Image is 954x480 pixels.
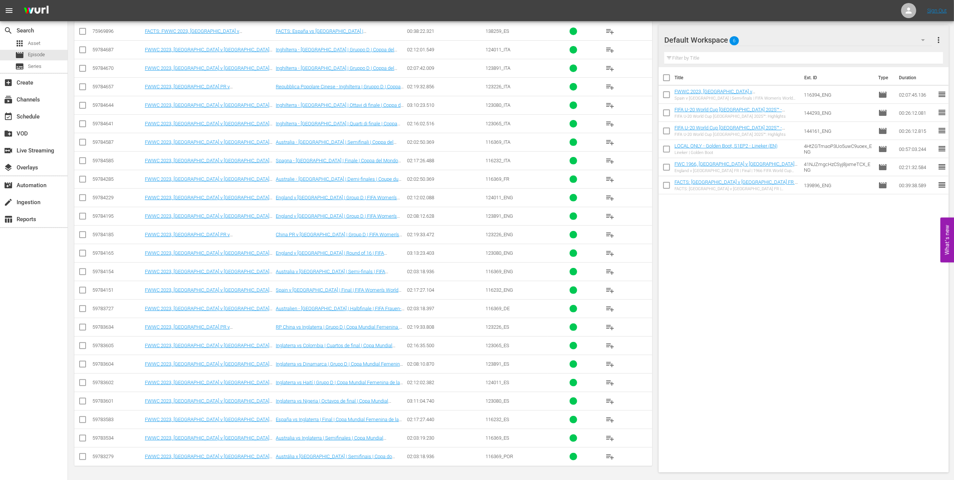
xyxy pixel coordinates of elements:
div: 59784585 [92,158,143,163]
span: Automation [4,181,13,190]
div: 02:17:27.104 [407,287,483,293]
td: 00:57:03.244 [896,140,937,158]
span: Episode [878,108,887,117]
a: Australia v [GEOGRAPHIC_DATA] | Semi-finals | FIFA Women's World Cup Australia & [GEOGRAPHIC_DATA... [276,269,404,286]
img: ans4CAIJ8jUAAAAAAAAAAAAAAAAAAAAAAAAgQb4GAAAAAAAAAAAAAAAAAAAAAAAAJMjXAAAAAAAAAAAAAAAAAAAAAAAAgAT5G... [18,2,54,20]
div: 59783604 [92,361,143,367]
span: 123226_ITA [485,84,510,89]
a: Spagna - [GEOGRAPHIC_DATA] | Finale | Coppa del Mondo femminile FIFA Australia & [GEOGRAPHIC_DATA... [276,158,401,175]
span: playlist_add [605,82,614,91]
div: 02:03:19.230 [407,435,483,441]
div: 59784587 [92,139,143,145]
div: 59784641 [92,121,143,126]
span: playlist_add [605,452,614,461]
a: FWWC 2023, [GEOGRAPHIC_DATA] v [GEOGRAPHIC_DATA] (EN) [145,287,272,298]
a: FWWC 2023, [GEOGRAPHIC_DATA] v [GEOGRAPHIC_DATA] (FR) [145,176,272,188]
a: FWWC 2023, [GEOGRAPHIC_DATA] v [GEOGRAPHIC_DATA] (ES) [145,398,272,409]
div: 02:03:18.397 [407,306,483,311]
div: FIFA U-20 World Cup [GEOGRAPHIC_DATA] 2025™: Highlights [674,132,798,137]
span: Reports [4,215,13,224]
a: Inghilterra - [GEOGRAPHIC_DATA] | Gruppo D | Coppa del Mondo femminile FIFA Australia & [GEOGRAPH... [276,47,397,64]
a: FWC 1966, [GEOGRAPHIC_DATA] v [GEOGRAPHIC_DATA] (EN) [674,161,797,172]
a: FWWC 2023, [GEOGRAPHIC_DATA] v [GEOGRAPHIC_DATA] (ES) + Rebrand Promo 2 [145,435,272,446]
button: playlist_add [601,41,619,59]
span: Episode [878,90,887,99]
a: England v [GEOGRAPHIC_DATA] | Group D | FIFA Women's World Cup [GEOGRAPHIC_DATA] & [GEOGRAPHIC_DA... [276,195,400,212]
span: Search [4,26,13,35]
span: 123065_ITA [485,121,510,126]
span: playlist_add [605,397,614,406]
a: Inglaterra vs Colombia | Cuartos de final | Copa Mundial Femenina de la FIFA [GEOGRAPHIC_DATA] & ... [276,343,395,360]
span: reorder [937,90,946,99]
a: England v [GEOGRAPHIC_DATA] | Group D | FIFA Women's World Cup [GEOGRAPHIC_DATA] & [GEOGRAPHIC_DA... [276,213,400,230]
a: Repubblica Popolare Cinese - Inghilterra | Gruppo D | Coppa del Mondo femminile FIFA Australia & ... [276,84,404,101]
a: Austrália x [GEOGRAPHIC_DATA] | Semifinais | Copa do Mundo FIFA Feminina de 2023, em [GEOGRAPHIC_... [276,454,400,471]
td: 139896_ENG [801,176,876,194]
span: 116369_POR [485,454,513,459]
button: playlist_add [601,152,619,170]
span: 123226_ES [485,324,509,330]
span: 116369_ITA [485,139,510,145]
span: playlist_add [605,286,614,295]
button: more_vert [934,31,943,49]
span: reorder [937,180,946,189]
a: España vs Inglaterra | Final | Copa Mundial Femenina de la FIFA Australia & [GEOGRAPHIC_DATA] 202... [276,417,402,434]
div: 75969896 [92,28,143,34]
span: reorder [937,126,946,135]
a: FWWC 2023, [GEOGRAPHIC_DATA] v [GEOGRAPHIC_DATA] (IT) [145,121,272,132]
span: 123891_ITA [485,65,510,71]
div: 02:02:50.369 [407,176,483,182]
a: Inglaterra vs Haití | Grupo D | Copa Mundial Femenina de la FIFA Australia & [GEOGRAPHIC_DATA] 20... [276,380,403,397]
a: Inglaterra vs Nigeria | Octavos de final | Copa Mundial Femenina de la FIFA Australia & [GEOGRAPH... [276,398,404,415]
button: playlist_add [601,337,619,355]
a: FWWC 2023, [GEOGRAPHIC_DATA] PR v [GEOGRAPHIC_DATA] (IT) [145,84,233,95]
span: 124011_ENG [485,195,513,200]
span: 138259_ES [485,28,509,34]
div: 59783601 [92,398,143,404]
span: Episode [878,126,887,135]
div: 02:08:12.628 [407,213,483,219]
span: 123080_ITA [485,102,510,108]
button: playlist_add [601,22,619,40]
div: 03:10:23.510 [407,102,483,108]
a: FACTS: [GEOGRAPHIC_DATA] v [GEOGRAPHIC_DATA] FR | [GEOGRAPHIC_DATA] 1966 (EN) [674,179,798,191]
span: playlist_add [605,101,614,110]
div: Default Workspace [664,29,932,51]
div: 02:03:18.936 [407,269,483,274]
div: 59783634 [92,324,143,330]
div: England v [GEOGRAPHIC_DATA] FR | Final | 1966 FIFA World Cup [GEOGRAPHIC_DATA]™ | Full Match Replay [674,168,798,173]
span: Channels [4,95,13,104]
div: 59783534 [92,435,143,441]
span: playlist_add [605,193,614,202]
span: Episode [878,181,887,190]
a: FWWC 2023, [GEOGRAPHIC_DATA] v [GEOGRAPHIC_DATA] (ES) [145,417,272,428]
span: Live Streaming [4,146,13,155]
a: FWWC 2023, [GEOGRAPHIC_DATA] v [GEOGRAPHIC_DATA] (EN) new [674,89,755,100]
div: 59784229 [92,195,143,200]
div: 59784285 [92,176,143,182]
span: 116369_FR [485,176,509,182]
a: FWWC 2023, [GEOGRAPHIC_DATA] v [GEOGRAPHIC_DATA] (EN) [145,195,272,206]
span: playlist_add [605,267,614,276]
span: playlist_add [605,230,614,239]
span: playlist_add [605,156,614,165]
span: 123891_ES [485,361,509,367]
td: 00:26:12.815 [896,122,937,140]
span: Episode [878,163,887,172]
div: 59784687 [92,47,143,52]
div: 02:16:35.500 [407,343,483,348]
a: Inghilterra - [GEOGRAPHIC_DATA] | Gruppo D | Coppa del Mondo femminile FIFA Australia & [GEOGRAPH... [276,65,397,82]
a: FWWC 2023, [GEOGRAPHIC_DATA] v [GEOGRAPHIC_DATA] (EN) [145,269,272,280]
div: 03:11:04.740 [407,398,483,404]
span: Asset [28,40,40,47]
a: Sign Out [927,8,947,14]
a: Australia vs Inglaterra | Semifinales | Copa Mundial Femenina de la FIFA Australia & [GEOGRAPHIC_... [276,435,404,452]
a: Australie - [GEOGRAPHIC_DATA] | Demi-finales | Coupe du Monde Féminine de la FIFA, [GEOGRAPHIC_DA... [276,176,401,193]
span: VOD [4,129,13,138]
div: 59783279 [92,454,143,459]
a: LOCAL ONLY - Golden Boot, S1EP2 - Lineker (EN) [674,143,777,149]
div: 03:13:23.403 [407,250,483,256]
a: FWWC 2023, [GEOGRAPHIC_DATA] v [GEOGRAPHIC_DATA] (ES) [145,380,272,391]
span: add_box [4,78,13,87]
div: 02:17:27.440 [407,417,483,422]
